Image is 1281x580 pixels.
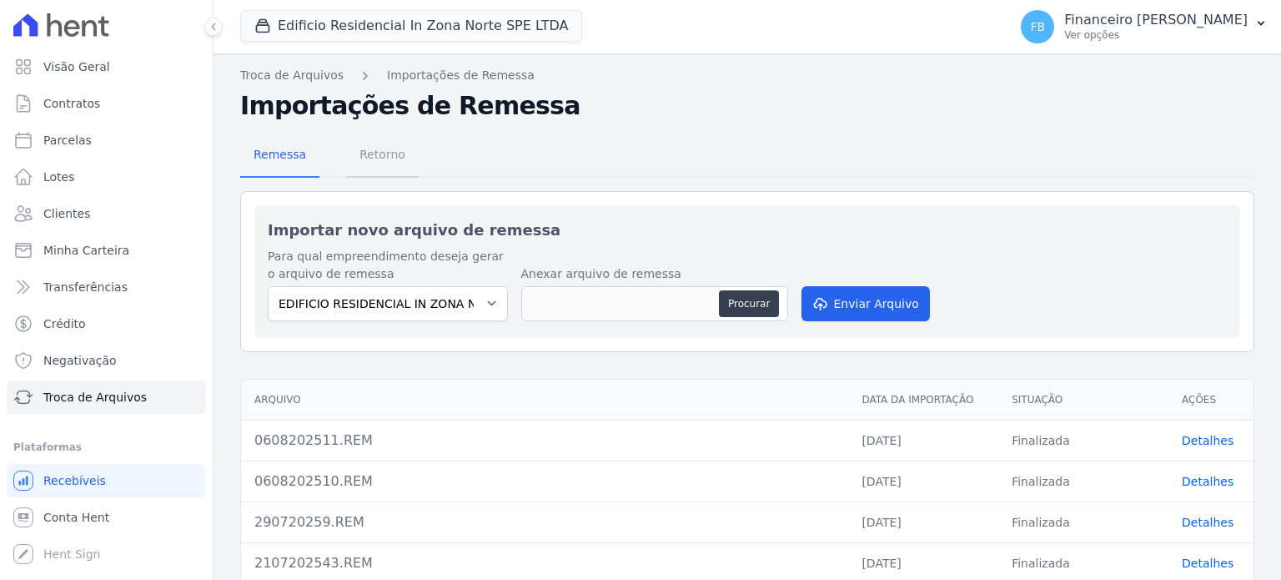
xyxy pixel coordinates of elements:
[1007,3,1281,50] button: FB Financeiro [PERSON_NAME] Ver opções
[43,352,117,369] span: Negativação
[254,512,835,532] div: 290720259.REM
[13,437,199,457] div: Plataformas
[43,58,110,75] span: Visão Geral
[43,509,109,526] span: Conta Hent
[7,501,206,534] a: Conta Hent
[43,205,90,222] span: Clientes
[43,242,129,259] span: Minha Carteira
[801,286,930,321] button: Enviar Arquivo
[43,169,75,185] span: Lotes
[1182,516,1233,529] a: Detalhes
[240,91,1254,121] h2: Importações de Remessa
[848,502,998,542] td: [DATE]
[7,50,206,83] a: Visão Geral
[43,389,147,406] span: Troca de Arquivos
[254,553,835,573] div: 2107202543.REM
[241,380,848,421] th: Arquivo
[7,464,206,497] a: Recebíveis
[43,95,100,112] span: Contratos
[7,270,206,304] a: Transferências
[7,344,206,377] a: Negativação
[240,67,1254,84] nav: Breadcrumb
[7,87,206,120] a: Contratos
[1168,380,1253,421] th: Ações
[268,219,1227,241] h2: Importar novo arquivo de remessa
[7,160,206,194] a: Lotes
[1064,28,1248,42] p: Ver opções
[43,132,92,149] span: Parcelas
[998,420,1168,461] td: Finalizada
[1064,12,1248,28] p: Financeiro [PERSON_NAME]
[1182,557,1233,570] a: Detalhes
[240,10,582,42] button: Edificio Residencial In Zona Norte SPE LTDA
[521,265,788,283] label: Anexar arquivo de remessa
[244,138,316,171] span: Remessa
[268,248,508,283] label: Para qual empreendimento deseja gerar o arquivo de remessa
[7,234,206,267] a: Minha Carteira
[43,472,106,489] span: Recebíveis
[998,461,1168,502] td: Finalizada
[848,461,998,502] td: [DATE]
[7,307,206,340] a: Crédito
[43,315,86,332] span: Crédito
[1030,21,1045,33] span: FB
[43,279,128,295] span: Transferências
[1182,475,1233,488] a: Detalhes
[1182,434,1233,447] a: Detalhes
[848,420,998,461] td: [DATE]
[998,380,1168,421] th: Situação
[998,502,1168,542] td: Finalizada
[719,290,779,317] button: Procurar
[240,134,319,178] a: Remessa
[7,197,206,230] a: Clientes
[848,380,998,421] th: Data da Importação
[254,472,835,492] div: 0608202510.REM
[349,138,415,171] span: Retorno
[240,67,344,84] a: Troca de Arquivos
[254,431,835,451] div: 0608202511.REM
[387,67,535,84] a: Importações de Remessa
[7,381,206,414] a: Troca de Arquivos
[346,134,419,178] a: Retorno
[7,124,206,157] a: Parcelas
